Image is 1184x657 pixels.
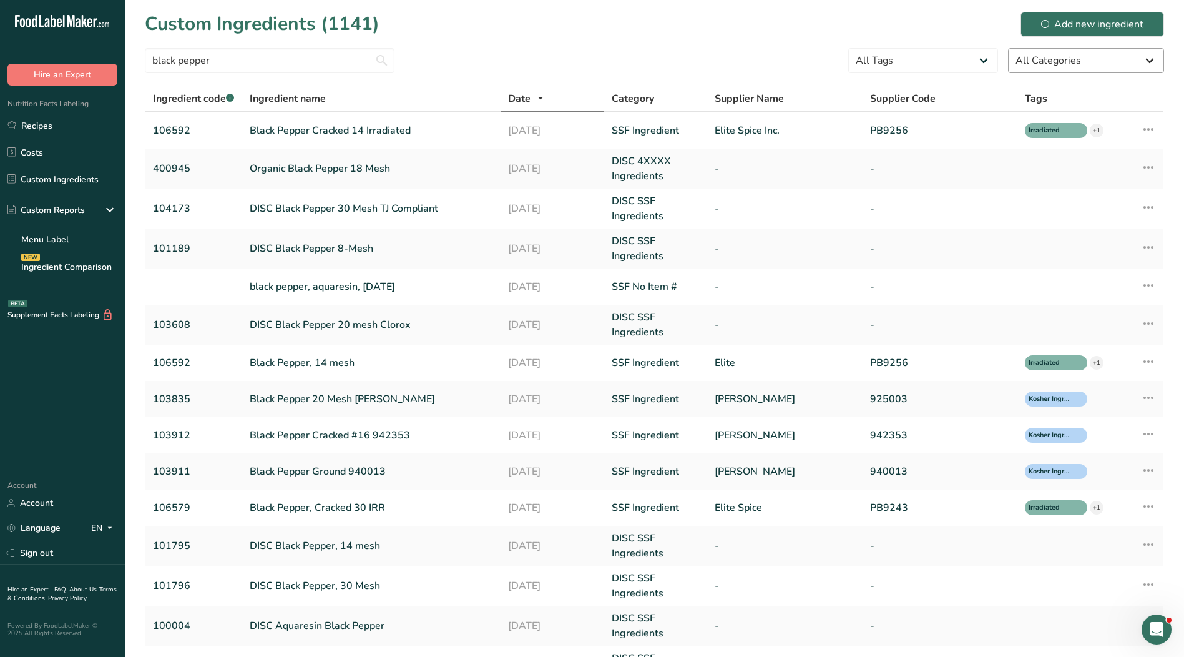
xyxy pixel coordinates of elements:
[870,161,1010,176] a: -
[715,91,784,106] span: Supplier Name
[715,161,854,176] a: -
[612,611,700,641] a: DISC SSF Ingredients
[612,310,700,340] a: DISC SSF Ingredients
[153,123,235,138] a: 106592
[7,585,117,603] a: Terms & Conditions .
[508,91,531,106] span: Date
[870,91,936,106] span: Supplier Code
[612,91,654,106] span: Category
[250,428,493,443] a: Black Pepper Cracked #16 942353
[870,355,1010,370] a: PB9256
[7,64,117,86] button: Hire an Expert
[1020,12,1164,37] button: Add new ingredient
[870,464,1010,479] a: 940013
[508,500,597,515] a: [DATE]
[153,161,235,176] a: 400945
[870,241,1010,256] a: -
[508,538,597,553] a: [DATE]
[870,201,1010,216] a: -
[250,317,493,332] a: DISC Black Pepper 20 mesh Clorox
[1029,358,1072,368] span: Irradiated
[250,578,493,593] a: DISC Black Pepper, 30 Mesh
[612,500,700,515] a: SSF Ingredient
[715,500,854,515] a: Elite Spice
[715,392,854,407] a: [PERSON_NAME]
[153,317,235,332] a: 103608
[612,531,700,561] a: DISC SSF Ingredients
[1090,356,1103,370] div: +1
[8,300,27,307] div: BETA
[508,578,597,593] a: [DATE]
[1029,126,1072,136] span: Irradiated
[870,618,1010,633] a: -
[250,618,493,633] a: DISC Aquaresin Black Pepper
[508,464,597,479] a: [DATE]
[153,500,235,515] a: 106579
[91,521,117,536] div: EN
[508,279,597,294] a: [DATE]
[1025,91,1047,106] span: Tags
[250,279,493,294] a: black pepper, aquaresin, [DATE]
[870,538,1010,553] a: -
[250,201,493,216] a: DISC Black Pepper 30 Mesh TJ Compliant
[153,392,235,407] a: 103835
[612,392,700,407] a: SSF Ingredient
[1029,503,1072,513] span: Irradiated
[508,618,597,633] a: [DATE]
[145,10,379,38] h1: Custom Ingredients (1141)
[870,392,1010,407] a: 925003
[508,355,597,370] a: [DATE]
[48,594,87,603] a: Privacy Policy
[508,201,597,216] a: [DATE]
[153,201,235,216] a: 104173
[1041,17,1143,32] div: Add new ingredient
[21,254,40,261] div: NEW
[153,464,235,479] a: 103911
[870,317,1010,332] a: -
[153,92,234,106] span: Ingredient code
[715,317,854,332] a: -
[1029,467,1072,477] span: Kosher Ingredient
[145,48,394,73] input: Search for ingredient
[612,194,700,224] a: DISC SSF Ingredients
[612,464,700,479] a: SSF Ingredient
[54,585,69,594] a: FAQ .
[7,585,52,594] a: Hire an Expert .
[612,123,700,138] a: SSF Ingredient
[250,392,493,407] a: Black Pepper 20 Mesh [PERSON_NAME]
[153,618,235,633] a: 100004
[715,241,854,256] a: -
[715,428,854,443] a: [PERSON_NAME]
[153,355,235,370] a: 106592
[715,279,854,294] a: -
[715,355,854,370] a: Elite
[508,392,597,407] a: [DATE]
[715,201,854,216] a: -
[250,538,493,553] a: DISC Black Pepper, 14 mesh
[612,571,700,601] a: DISC SSF Ingredients
[7,204,85,217] div: Custom Reports
[508,161,597,176] a: [DATE]
[69,585,99,594] a: About Us .
[612,428,700,443] a: SSF Ingredient
[7,622,117,637] div: Powered By FoodLabelMaker © 2025 All Rights Reserved
[1090,501,1103,515] div: +1
[153,538,235,553] a: 101795
[7,517,61,539] a: Language
[715,578,854,593] a: -
[250,500,493,515] a: Black Pepper, Cracked 30 IRR
[612,355,700,370] a: SSF Ingredient
[153,241,235,256] a: 101189
[250,123,493,138] a: Black Pepper Cracked 14 Irradiated
[508,428,597,443] a: [DATE]
[715,618,854,633] a: -
[250,161,493,176] a: Organic Black Pepper 18 Mesh
[715,538,854,553] a: -
[870,123,1010,138] a: PB9256
[1029,430,1072,441] span: Kosher Ingredient
[715,464,854,479] a: [PERSON_NAME]
[870,428,1010,443] a: 942353
[250,464,493,479] a: Black Pepper Ground 940013
[612,234,700,264] a: DISC SSF Ingredients
[612,154,700,184] a: DISC 4XXXX Ingredients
